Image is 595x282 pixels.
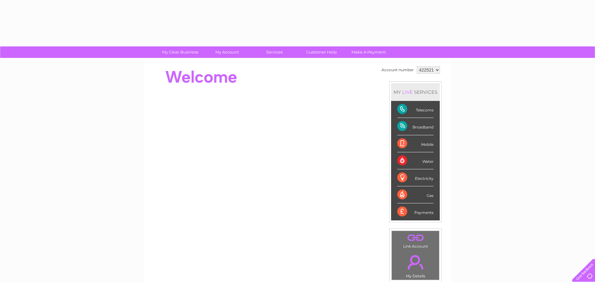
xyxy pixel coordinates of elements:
[391,83,440,101] div: MY SERVICES
[155,46,206,58] a: My Clear Business
[391,250,439,280] td: My Details
[401,89,414,95] div: LIVE
[397,118,434,135] div: Broadband
[380,65,415,75] td: Account number
[397,186,434,203] div: Gas
[393,251,438,273] a: .
[202,46,253,58] a: My Account
[397,152,434,169] div: Water
[397,101,434,118] div: Telecoms
[397,203,434,220] div: Payments
[249,46,300,58] a: Services
[391,231,439,250] td: Link Account
[343,46,394,58] a: Make A Payment
[397,135,434,152] div: Mobile
[397,169,434,186] div: Electricity
[296,46,347,58] a: Customer Help
[393,232,438,243] a: .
